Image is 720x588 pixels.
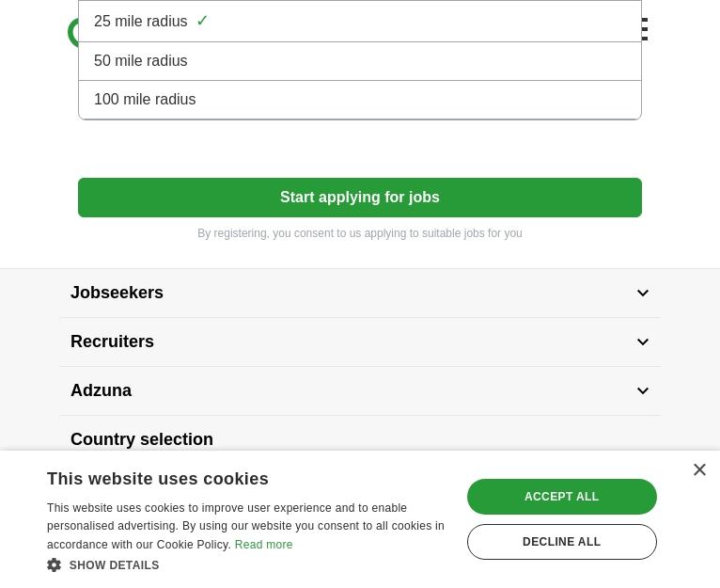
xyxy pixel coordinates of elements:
[692,464,706,478] div: Close
[467,524,657,560] div: Decline all
[94,50,188,72] span: 50 mile radius
[636,387,650,395] img: toggle icon
[67,8,227,50] img: Adzuna logo
[70,559,160,572] span: Show details
[59,416,661,464] h4: Country selection
[70,329,154,355] span: Recruiters
[467,479,657,515] div: Accept all
[94,10,188,33] span: 25 mile radius
[47,501,445,552] span: This website uses cookies to improve user experience and to enable personalised advertising. By u...
[78,225,642,242] p: By registering, you consent to us applying to suitable jobs for you
[70,280,164,306] span: Jobseekers
[47,462,400,490] div: This website uses cookies
[636,338,650,346] img: toggle icon
[94,88,196,111] span: 100 mile radius
[70,378,132,404] span: Adzuna
[78,178,642,217] button: Start applying for jobs
[47,555,447,574] div: Show details
[636,289,650,297] img: toggle icon
[196,8,210,34] span: ✓
[235,538,293,551] a: Read more, opens a new window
